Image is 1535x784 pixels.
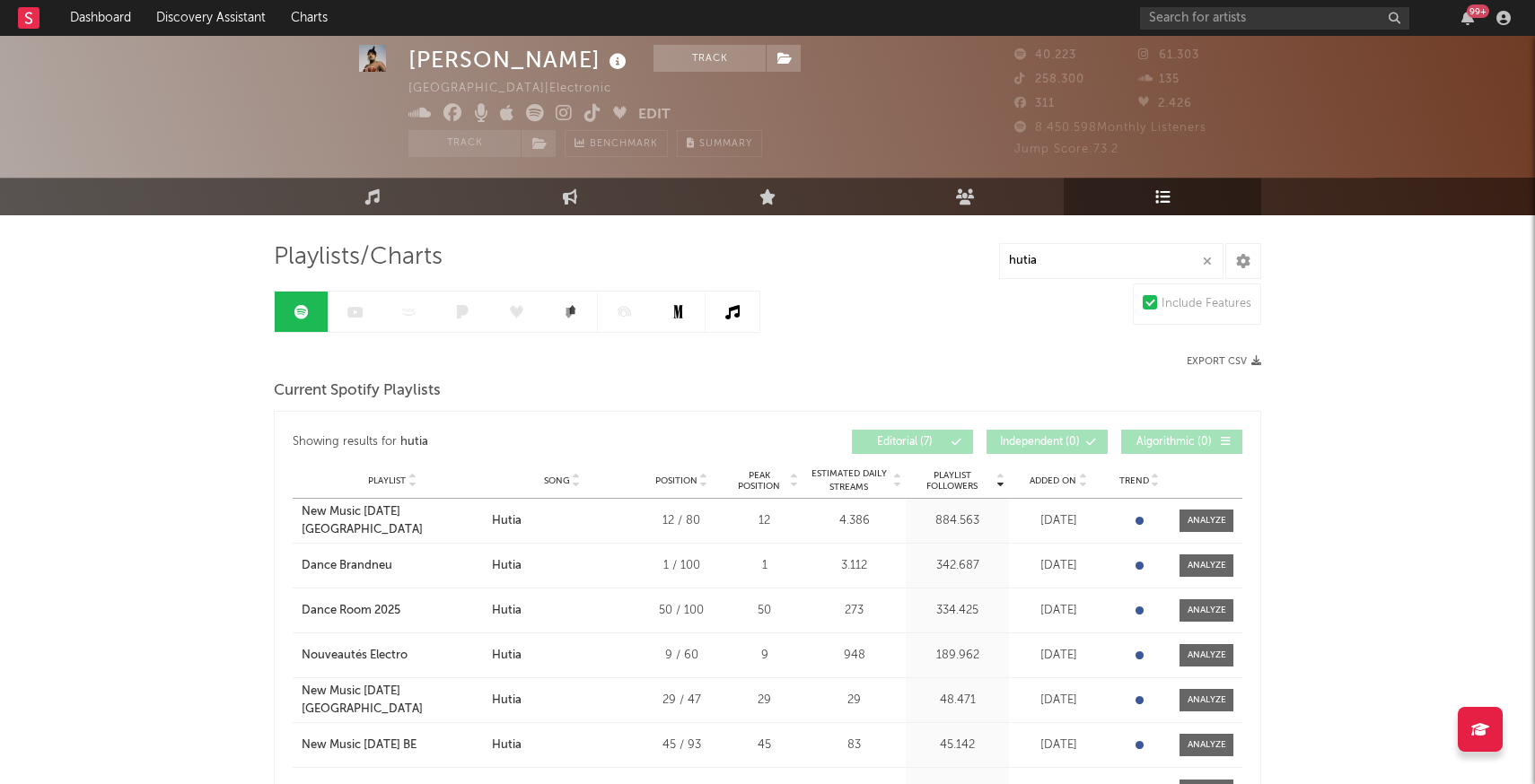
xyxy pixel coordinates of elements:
[302,503,483,538] a: New Music [DATE] [GEOGRAPHIC_DATA]
[999,243,1224,279] input: Search Playlists/Charts
[699,139,752,149] span: Summary
[1014,49,1076,61] span: 40.223
[544,475,570,486] span: Song
[807,602,901,620] div: 273
[1014,74,1084,85] span: 258.300
[998,437,1081,448] span: Independent ( 0 )
[1138,74,1180,85] span: 135
[1461,11,1474,25] button: 99+
[293,430,767,454] div: Showing results for
[1121,430,1242,454] button: Algorithmic(0)
[641,692,722,710] div: 29 / 47
[987,430,1108,454] button: Independent(0)
[1014,122,1206,134] span: 8.450.598 Monthly Listeners
[1138,98,1192,109] span: 2.426
[655,475,697,486] span: Position
[638,104,671,126] button: Edit
[565,130,668,157] a: Benchmark
[492,692,522,710] div: Hutia
[492,512,522,530] div: Hutia
[641,557,722,575] div: 1 / 100
[807,647,901,665] div: 948
[641,602,722,620] div: 50 / 100
[302,736,483,754] a: New Music [DATE] BE
[641,736,722,754] div: 45 / 93
[1133,437,1215,448] span: Algorithmic ( 0 )
[274,380,441,402] span: Current Spotify Playlists
[910,512,1004,530] div: 884.563
[1013,602,1103,620] div: [DATE]
[731,692,798,710] div: 29
[910,692,1004,710] div: 48.471
[731,557,798,575] div: 1
[910,602,1004,620] div: 334.425
[1014,144,1118,155] span: Jump Score: 73.2
[408,78,632,100] div: [GEOGRAPHIC_DATA] | Electronic
[302,647,483,665] a: Nouveautés Electro
[641,512,722,530] div: 12 / 80
[1138,49,1199,61] span: 61.303
[1187,356,1261,367] button: Export CSV
[731,647,798,665] div: 9
[492,647,522,665] div: Hutia
[807,512,901,530] div: 4.386
[910,736,1004,754] div: 45.142
[1013,736,1103,754] div: [DATE]
[1014,98,1055,109] span: 311
[807,467,890,494] span: Estimated Daily Streams
[302,602,483,620] a: Dance Room 2025
[400,431,428,453] div: hutia
[302,647,408,665] div: Nouveautés Electro
[302,683,483,718] a: New Music [DATE] [GEOGRAPHIC_DATA]
[1030,475,1076,486] span: Added On
[864,437,946,448] span: Editorial ( 7 )
[1119,475,1149,486] span: Trend
[731,602,798,620] div: 50
[910,470,994,492] span: Playlist Followers
[731,470,787,492] span: Peak Position
[1467,4,1489,18] div: 99 +
[807,692,901,710] div: 29
[807,736,901,754] div: 83
[408,45,631,74] div: [PERSON_NAME]
[1013,647,1103,665] div: [DATE]
[590,134,658,155] span: Benchmark
[852,430,973,454] button: Editorial(7)
[274,247,443,268] span: Playlists/Charts
[910,557,1004,575] div: 342.687
[492,736,522,754] div: Hutia
[910,647,1004,665] div: 189.962
[1013,512,1103,530] div: [DATE]
[302,602,400,620] div: Dance Room 2025
[1140,7,1409,30] input: Search for artists
[408,130,521,157] button: Track
[302,557,483,575] a: Dance Brandneu
[731,736,798,754] div: 45
[302,736,417,754] div: New Music [DATE] BE
[1013,692,1103,710] div: [DATE]
[1162,293,1251,315] div: Include Features
[677,130,762,157] button: Summary
[641,647,722,665] div: 9 / 60
[302,557,392,575] div: Dance Brandneu
[731,512,798,530] div: 12
[807,557,901,575] div: 3.112
[368,475,406,486] span: Playlist
[653,45,766,72] button: Track
[1013,557,1103,575] div: [DATE]
[492,557,522,575] div: Hutia
[492,602,522,620] div: Hutia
